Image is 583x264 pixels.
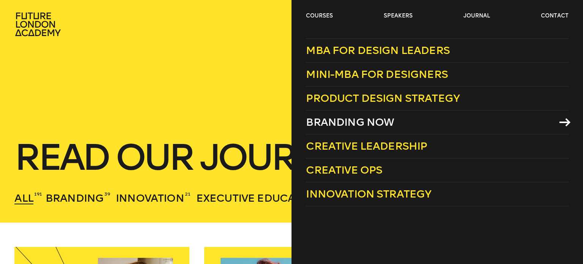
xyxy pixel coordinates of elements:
a: Branding Now [306,111,568,134]
a: journal [463,12,490,20]
a: MBA for Design Leaders [306,38,568,63]
a: courses [306,12,333,20]
span: Creative Leadership [306,140,427,152]
span: MBA for Design Leaders [306,44,450,57]
span: Innovation Strategy [306,188,431,200]
a: Mini-MBA for Designers [306,63,568,87]
span: Creative Ops [306,164,382,176]
a: Product Design Strategy [306,87,568,111]
a: Creative Leadership [306,134,568,158]
a: Creative Ops [306,158,568,182]
a: speakers [384,12,413,20]
span: Product Design Strategy [306,92,460,104]
a: contact [541,12,569,20]
a: Innovation Strategy [306,182,568,206]
span: Mini-MBA for Designers [306,68,448,81]
span: Branding Now [306,116,394,128]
